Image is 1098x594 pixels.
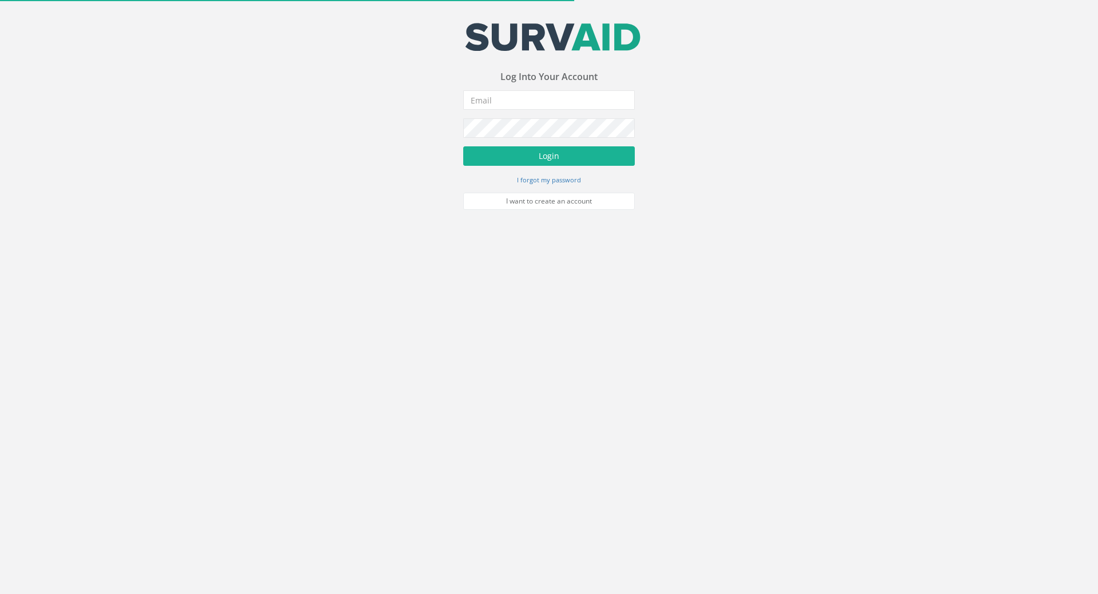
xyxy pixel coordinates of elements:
[463,72,635,82] h3: Log Into Your Account
[463,193,635,210] a: I want to create an account
[517,174,581,185] a: I forgot my password
[463,146,635,166] button: Login
[517,176,581,184] small: I forgot my password
[463,90,635,110] input: Email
